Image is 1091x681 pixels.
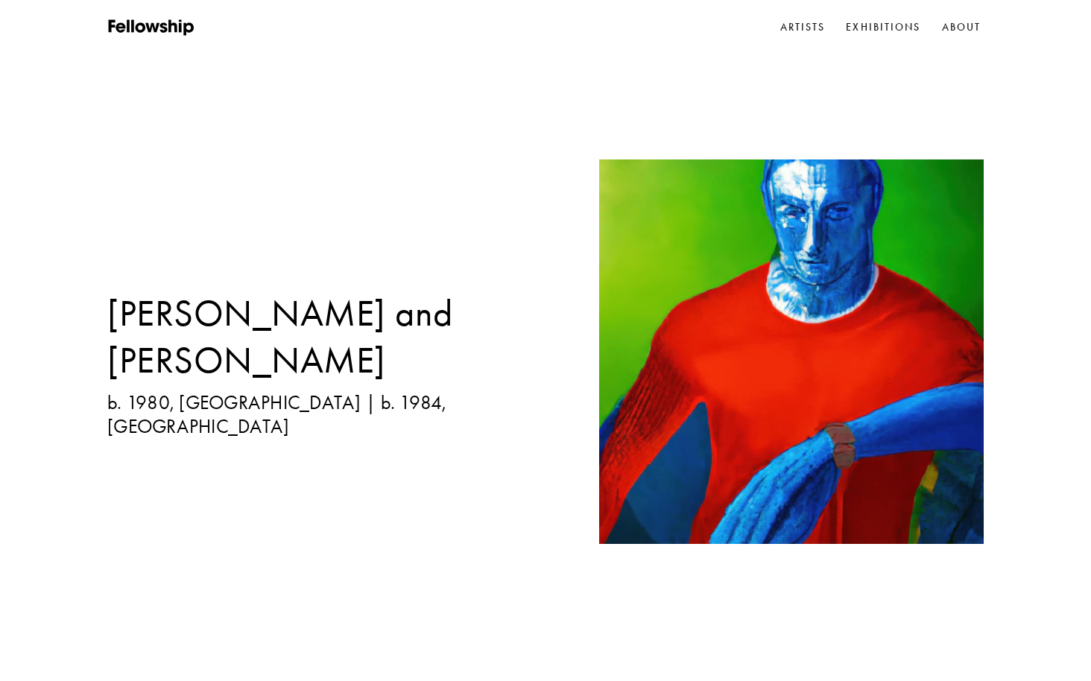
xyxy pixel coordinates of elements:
[843,16,923,39] a: Exhibitions
[777,16,829,39] a: Artists
[107,290,528,384] h1: [PERSON_NAME] and [PERSON_NAME]
[107,391,528,439] h3: b. 1980, [GEOGRAPHIC_DATA] | b. 1984, [GEOGRAPHIC_DATA]
[939,16,984,39] a: About
[599,144,984,560] img: Artist Featured Image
